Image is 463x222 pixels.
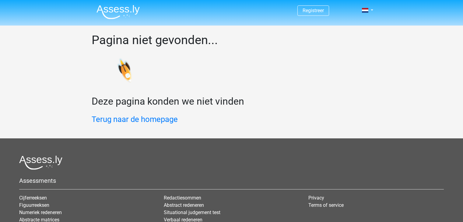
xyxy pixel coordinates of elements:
[164,202,204,208] a: Abstract redeneren
[92,115,178,124] a: Terug naar de homepage
[19,202,49,208] a: Figuurreeksen
[308,195,324,201] a: Privacy
[308,202,344,208] a: Terms of service
[92,33,372,47] h1: Pagina niet gevonden...
[303,8,324,13] a: Registreer
[19,210,62,215] a: Numeriek redeneren
[92,95,372,107] h2: Deze pagina konden we niet vinden
[164,210,220,215] a: Situational judgement test
[96,5,140,19] img: Assessly
[19,177,444,184] h5: Assessments
[164,195,201,201] a: Redactiesommen
[19,195,47,201] a: Cijferreeksen
[81,45,139,100] img: spaceship-tilt.54adf63d3263.svg
[19,155,62,170] img: Assessly logo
